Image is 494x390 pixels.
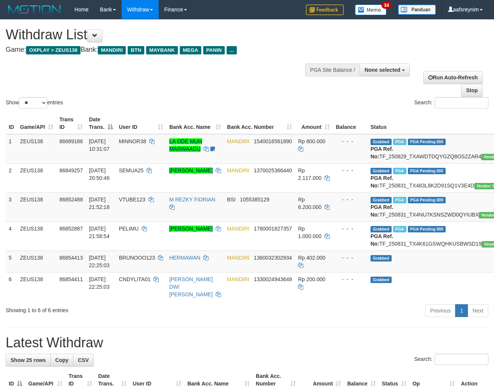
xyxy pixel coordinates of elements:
a: LA ODE MUH MARWAAGU [169,138,202,152]
td: 4 [6,221,17,251]
a: [PERSON_NAME] [169,167,213,173]
span: Marked by aafkaynarin [393,139,406,145]
span: 34 [381,2,392,9]
span: Grabbed [370,277,392,283]
span: MANDIRI [227,138,249,144]
a: Copy [50,354,73,367]
span: 86852887 [59,226,83,232]
span: [DATE] 10:31:07 [89,138,110,152]
span: Copy 1780001827357 to clipboard [254,226,292,232]
td: ZEUS138 [17,163,56,192]
span: Marked by aafsolysreylen [393,197,406,203]
a: Stop [461,84,483,97]
span: MANDIRI [227,276,249,282]
label: Show entries [6,97,63,108]
div: PGA Site Balance / [305,63,360,76]
a: Show 25 rows [6,354,51,367]
label: Search: [414,97,488,108]
span: OXPLAY > ZEUS138 [26,46,80,54]
img: MOTION_logo.png [6,4,63,15]
span: SEMUA25 [119,167,144,173]
span: Show 25 rows [11,357,46,363]
th: Bank Acc. Name: activate to sort column ascending [166,113,224,134]
th: Trans ID: activate to sort column ascending [56,113,86,134]
b: PGA Ref. No: [370,204,393,218]
span: Grabbed [370,168,392,174]
td: 6 [6,272,17,301]
span: Rp 6.200.000 [298,197,321,210]
div: - - - [336,167,364,174]
td: 3 [6,192,17,221]
span: Copy 1540016561890 to clipboard [254,138,292,144]
input: Search: [435,97,488,108]
span: MANDIRI [227,167,249,173]
span: [DATE] 21:58:54 [89,226,110,239]
a: HERMAWAN [169,255,200,261]
td: ZEUS138 [17,221,56,251]
th: Date Trans.: activate to sort column descending [86,113,116,134]
div: - - - [336,138,364,145]
img: Button%20Memo.svg [355,5,387,15]
a: CSV [73,354,94,367]
img: Feedback.jpg [306,5,344,15]
span: Grabbed [370,139,392,145]
td: ZEUS138 [17,272,56,301]
h1: Withdraw List [6,27,322,42]
span: Rp 2.117.000 [298,167,321,181]
span: Copy [55,357,68,363]
a: Previous [425,304,455,317]
img: panduan.png [398,5,436,15]
span: MEGA [180,46,201,54]
span: VTUBE123 [119,197,145,203]
span: BTN [128,46,144,54]
span: ... [227,46,237,54]
th: ID [6,113,17,134]
div: - - - [336,275,364,283]
span: Rp 200.000 [298,276,325,282]
a: M REZKY FIDRIAN [169,197,215,203]
span: Marked by aafsreyleap [393,168,406,174]
a: 1 [455,304,468,317]
span: Rp 800.000 [298,138,325,144]
span: Copy 1360032302934 to clipboard [254,255,292,261]
b: PGA Ref. No: [370,233,393,247]
b: PGA Ref. No: [370,146,393,159]
a: Run Auto-Refresh [423,71,483,84]
span: PGA Pending [408,197,446,203]
span: PGA Pending [408,168,446,174]
span: Copy 1370025366440 to clipboard [254,167,292,173]
div: - - - [336,254,364,262]
span: PELIMU [119,226,139,232]
span: PANIN [203,46,225,54]
td: ZEUS138 [17,192,56,221]
span: Rp 402.000 [298,255,325,261]
span: MAYBANK [146,46,178,54]
span: [DATE] 21:52:18 [89,197,110,210]
div: Showing 1 to 6 of 6 entries [6,303,200,314]
span: 86854411 [59,276,83,282]
label: Search: [414,354,488,365]
span: MINNOR38 [119,138,146,144]
td: ZEUS138 [17,251,56,272]
th: Bank Acc. Number: activate to sort column ascending [224,113,295,134]
span: Grabbed [370,226,392,232]
b: PGA Ref. No: [370,175,393,189]
a: [PERSON_NAME] DWI [PERSON_NAME] [169,276,213,297]
span: Rp 1.000.000 [298,226,321,239]
button: None selected [360,63,410,76]
td: ZEUS138 [17,134,56,164]
span: [DATE] 20:50:46 [89,167,110,181]
h4: Game: Bank: [6,46,322,54]
span: 86689186 [59,138,83,144]
span: Grabbed [370,255,392,262]
span: 86852488 [59,197,83,203]
span: Marked by aafsolysreylen [393,226,406,232]
span: CNDYLITA01 [119,276,151,282]
span: MANDIRI [227,226,249,232]
span: BRUNOOO123 [119,255,155,261]
span: 86849257 [59,167,83,173]
td: 5 [6,251,17,272]
span: None selected [364,67,400,73]
th: Amount: activate to sort column ascending [295,113,333,134]
h1: Latest Withdraw [6,335,488,350]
